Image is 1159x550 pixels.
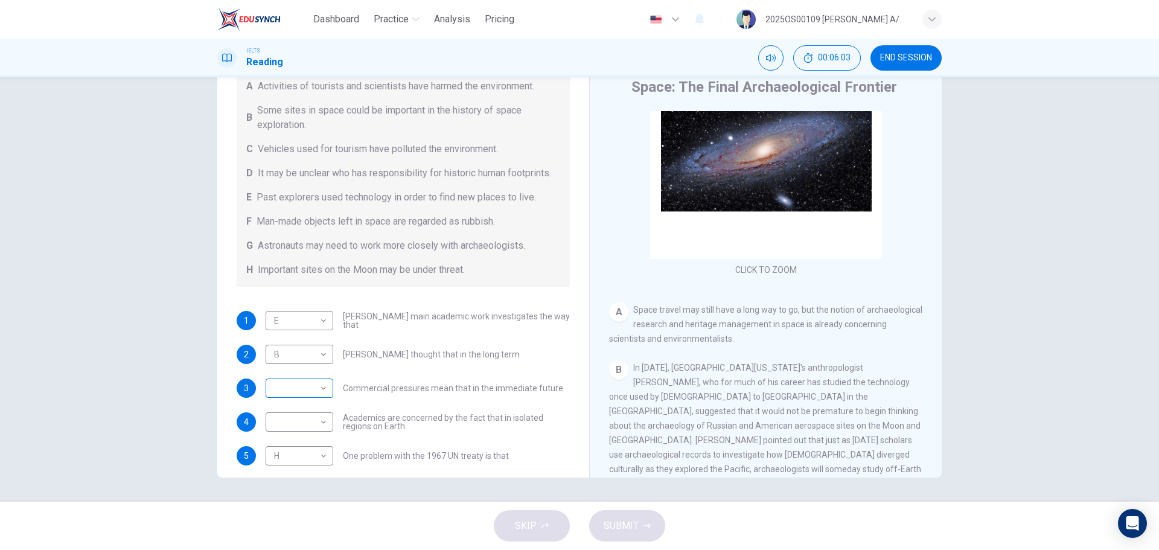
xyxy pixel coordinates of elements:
span: H [246,263,253,277]
span: Pricing [485,12,514,27]
span: Man-made objects left in space are regarded as rubbish. [257,214,495,229]
span: G [246,238,253,253]
div: E [266,304,329,338]
a: EduSynch logo [217,7,308,31]
span: B [246,110,252,125]
h1: Reading [246,55,283,69]
div: Open Intercom Messenger [1118,509,1147,538]
h4: Space: The Final Archaeological Frontier [631,77,897,97]
span: Vehicles used for tourism have polluted the environment. [258,142,498,156]
span: Dashboard [313,12,359,27]
img: Profile picture [736,10,756,29]
span: Astronauts may need to work more closely with archaeologists. [258,238,525,253]
span: 2 [244,350,249,359]
span: A [246,79,253,94]
span: Activities of tourists and scientists have harmed the environment. [258,79,534,94]
span: 3 [244,384,249,392]
span: 4 [244,418,249,426]
div: B [266,337,329,372]
span: One problem with the 1967 UN treaty is that [343,452,509,460]
button: Practice [369,8,424,30]
span: Space travel may still have a long way to go, but the notion of archaeological research and herit... [609,305,922,344]
button: Pricing [480,8,519,30]
div: B [266,473,329,507]
span: Commercial pressures mean that in the immediate future [343,384,563,392]
button: END SESSION [870,45,942,71]
div: 2025OS00109 [PERSON_NAME] A/P SWATHESAM [765,12,908,27]
div: Hide [793,45,861,71]
span: Some sites in space could be important in the history of space exploration. [257,103,560,132]
span: E [246,190,252,205]
span: 5 [244,452,249,460]
span: Academics are concerned by the fact that in isolated regions on Earth [343,414,570,430]
button: Dashboard [308,8,364,30]
span: 00:06:03 [818,53,851,63]
div: B [609,360,628,380]
div: A [609,302,628,322]
span: IELTS [246,46,260,55]
span: [PERSON_NAME] thought that in the long term [343,350,520,359]
button: Analysis [429,8,475,30]
span: Important sites on the Moon may be under threat. [258,263,465,277]
span: Analysis [434,12,470,27]
span: It may be unclear who has responsibility for historic human footprints. [258,166,551,181]
span: Past explorers used technology in order to find new places to live. [257,190,536,205]
span: In [DATE], [GEOGRAPHIC_DATA][US_STATE]'s anthropologist [PERSON_NAME], who for much of his career... [609,363,921,517]
div: H [266,439,329,473]
button: 00:06:03 [793,45,861,71]
img: en [648,15,663,24]
span: D [246,166,253,181]
span: 1 [244,316,249,325]
span: [PERSON_NAME] main academic work investigates the way that [343,312,570,329]
span: F [246,214,252,229]
span: Practice [374,12,409,27]
img: EduSynch logo [217,7,281,31]
span: END SESSION [880,53,932,63]
div: Mute [758,45,784,71]
span: C [246,142,253,156]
